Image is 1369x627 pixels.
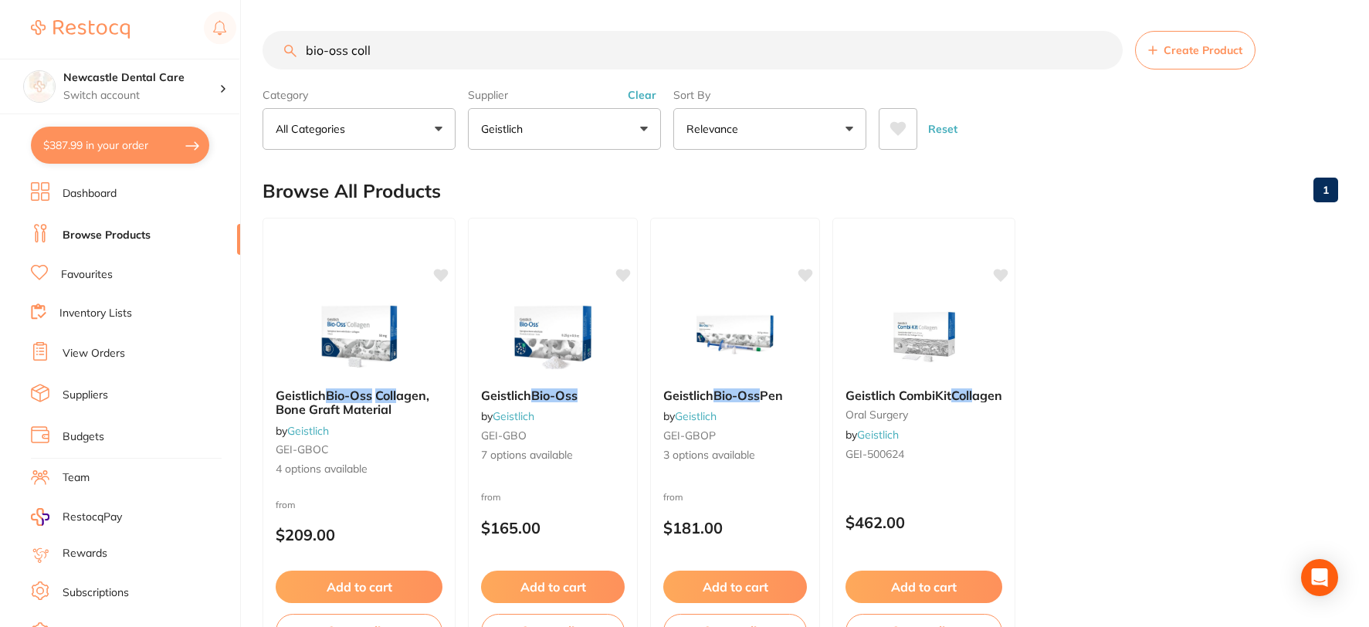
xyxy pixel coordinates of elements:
[31,508,122,526] a: RestocqPay
[675,409,717,423] a: Geistlich
[63,70,219,86] h4: Newcastle Dental Care
[276,388,326,403] span: Geistlich
[287,424,329,438] a: Geistlich
[63,228,151,243] a: Browse Products
[845,408,1002,421] small: oral surgery
[63,88,219,103] p: Switch account
[263,108,456,150] button: All Categories
[63,429,104,445] a: Budgets
[845,388,1002,402] b: Geistlich CombiKit Collagen
[663,519,807,537] p: $181.00
[1135,31,1255,69] button: Create Product
[31,12,130,47] a: Restocq Logo
[531,388,578,403] em: Bio-Oss
[276,388,429,417] span: agen, Bone Graft Material
[972,388,1002,403] span: agen
[31,20,130,39] img: Restocq Logo
[326,388,372,403] em: Bio-Oss
[845,428,899,442] span: by
[481,409,534,423] span: by
[309,299,409,376] img: Geistlich Bio-Oss Collagen, Bone Graft Material
[493,409,534,423] a: Geistlich
[263,181,441,202] h2: Browse All Products
[686,121,744,137] p: Relevance
[63,546,107,561] a: Rewards
[481,121,529,137] p: Geistlich
[276,424,329,438] span: by
[481,429,527,442] span: GEI-GBO
[923,108,962,150] button: Reset
[874,299,974,376] img: Geistlich CombiKit Collagen
[63,585,129,601] a: Subscriptions
[663,491,683,503] span: from
[61,267,113,283] a: Favourites
[663,388,713,403] span: Geistlich
[63,388,108,403] a: Suppliers
[685,299,785,376] img: Geistlich Bio-Oss Pen
[31,127,209,164] button: $387.99 in your order
[845,388,951,403] span: Geistlich CombiKit
[845,571,1002,603] button: Add to cart
[276,526,442,544] p: $209.00
[503,299,603,376] img: Geistlich Bio-Oss
[481,491,501,503] span: from
[263,31,1123,69] input: Search Products
[31,508,49,526] img: RestocqPay
[857,428,899,442] a: Geistlich
[663,571,807,603] button: Add to cart
[63,346,125,361] a: View Orders
[276,499,296,510] span: from
[623,88,661,102] button: Clear
[481,519,625,537] p: $165.00
[760,388,783,403] span: Pen
[663,429,716,442] span: GEI-GBOP
[468,108,661,150] button: Geistlich
[63,510,122,525] span: RestocqPay
[375,388,396,403] em: Coll
[713,388,760,403] em: Bio-Oss
[845,513,1002,531] p: $462.00
[276,388,442,417] b: Geistlich Bio-Oss Collagen, Bone Graft Material
[276,442,329,456] span: GEI-GBOC
[59,306,132,321] a: Inventory Lists
[63,186,117,202] a: Dashboard
[276,571,442,603] button: Add to cart
[845,447,904,461] span: GEI-500624
[663,409,717,423] span: by
[1301,559,1338,596] div: Open Intercom Messenger
[481,388,531,403] span: Geistlich
[663,448,807,463] span: 3 options available
[276,121,351,137] p: All Categories
[673,108,866,150] button: Relevance
[1164,44,1242,56] span: Create Product
[263,88,456,102] label: Category
[481,388,625,402] b: Geistlich Bio-Oss
[63,470,90,486] a: Team
[951,388,972,403] em: Coll
[481,571,625,603] button: Add to cart
[481,448,625,463] span: 7 options available
[24,71,55,102] img: Newcastle Dental Care
[673,88,866,102] label: Sort By
[468,88,661,102] label: Supplier
[663,388,807,402] b: Geistlich Bio-Oss Pen
[1313,175,1338,205] a: 1
[276,462,442,477] span: 4 options available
